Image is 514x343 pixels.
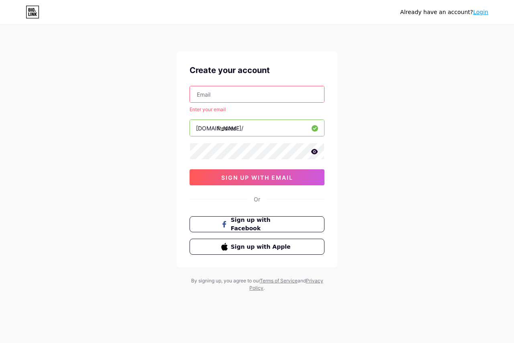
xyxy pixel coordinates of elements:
input: username [190,120,324,136]
input: Email [190,86,324,102]
div: By signing up, you agree to our and . [189,277,325,292]
div: Enter your email [190,106,324,113]
div: Or [254,195,260,203]
a: Terms of Service [260,278,298,284]
button: Sign up with Apple [190,239,324,255]
button: sign up with email [190,169,324,185]
button: Sign up with Facebook [190,216,324,232]
div: [DOMAIN_NAME]/ [196,124,243,132]
span: sign up with email [221,174,293,181]
div: Create your account [190,64,324,76]
span: Sign up with Apple [231,243,293,251]
span: Sign up with Facebook [231,216,293,233]
div: Already have an account? [400,8,488,16]
a: Login [473,9,488,15]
